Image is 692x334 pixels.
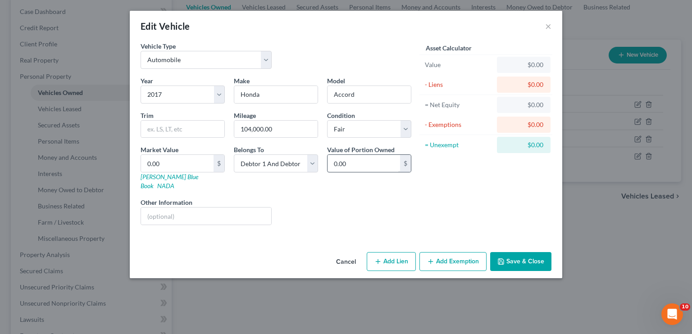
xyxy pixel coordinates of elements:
div: $0.00 [504,100,543,109]
div: $0.00 [504,140,543,149]
div: - Exemptions [425,120,493,129]
button: × [545,21,551,32]
button: Cancel [329,253,363,271]
label: Model [327,76,345,86]
a: [PERSON_NAME] Blue Book [141,173,198,190]
label: Mileage [234,111,256,120]
label: Other Information [141,198,192,207]
div: = Unexempt [425,140,493,149]
button: Add Exemption [419,252,487,271]
label: Year [141,76,153,86]
input: ex. Nissan [234,86,318,103]
div: - Liens [425,80,493,89]
label: Market Value [141,145,178,154]
input: (optional) [141,208,271,225]
span: 10 [680,303,690,311]
label: Vehicle Type [141,41,176,51]
label: Condition [327,111,355,120]
button: Save & Close [490,252,551,271]
input: ex. LS, LT, etc [141,121,224,138]
label: Trim [141,111,154,120]
input: 0.00 [328,155,400,172]
button: Add Lien [367,252,416,271]
iframe: Intercom live chat [661,303,683,325]
a: NADA [157,182,174,190]
div: Value [425,60,493,69]
div: $0.00 [504,120,543,129]
input: ex. Altima [328,86,411,103]
div: Edit Vehicle [141,20,190,32]
div: $ [214,155,224,172]
span: Make [234,77,250,85]
label: Value of Portion Owned [327,145,395,154]
div: $ [400,155,411,172]
span: Belongs To [234,146,264,153]
div: = Net Equity [425,100,493,109]
label: Asset Calculator [426,43,472,53]
div: $0.00 [504,80,543,89]
input: 0.00 [141,155,214,172]
div: $0.00 [504,60,543,69]
input: -- [234,121,318,138]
